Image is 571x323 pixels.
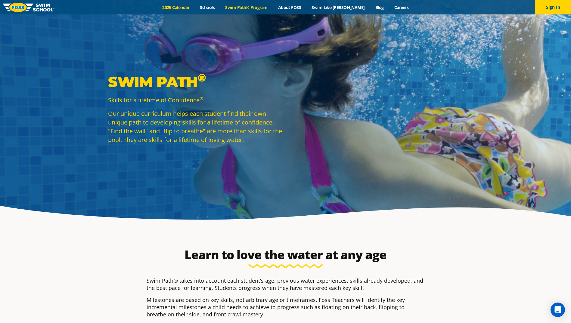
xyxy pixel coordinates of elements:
p: Swim Path® takes into account each student’s age, previous water experiences, skills already deve... [147,277,425,291]
a: Careers [389,5,414,10]
p: Swim Path [108,73,283,91]
a: Blog [370,5,389,10]
sup: ® [198,71,206,84]
a: About FOSS [273,5,306,10]
p: Skills for a lifetime of Confidence [108,96,283,104]
img: FOSS Swim School Logo [3,3,54,12]
h2: Learn to love the water at any age [144,248,428,262]
a: Swim Like [PERSON_NAME] [306,5,370,10]
a: Schools [195,5,220,10]
a: Swim Path® Program [220,5,273,10]
p: Our unique curriculum helps each student find their own unique path to developing skills for a li... [108,109,283,144]
div: Open Intercom Messenger [551,303,565,317]
sup: ® [200,95,203,101]
a: 2025 Calendar [157,5,195,10]
p: Milestones are based on key skills, not arbitrary age or timeframes. Foss Teachers will identify ... [147,296,425,318]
